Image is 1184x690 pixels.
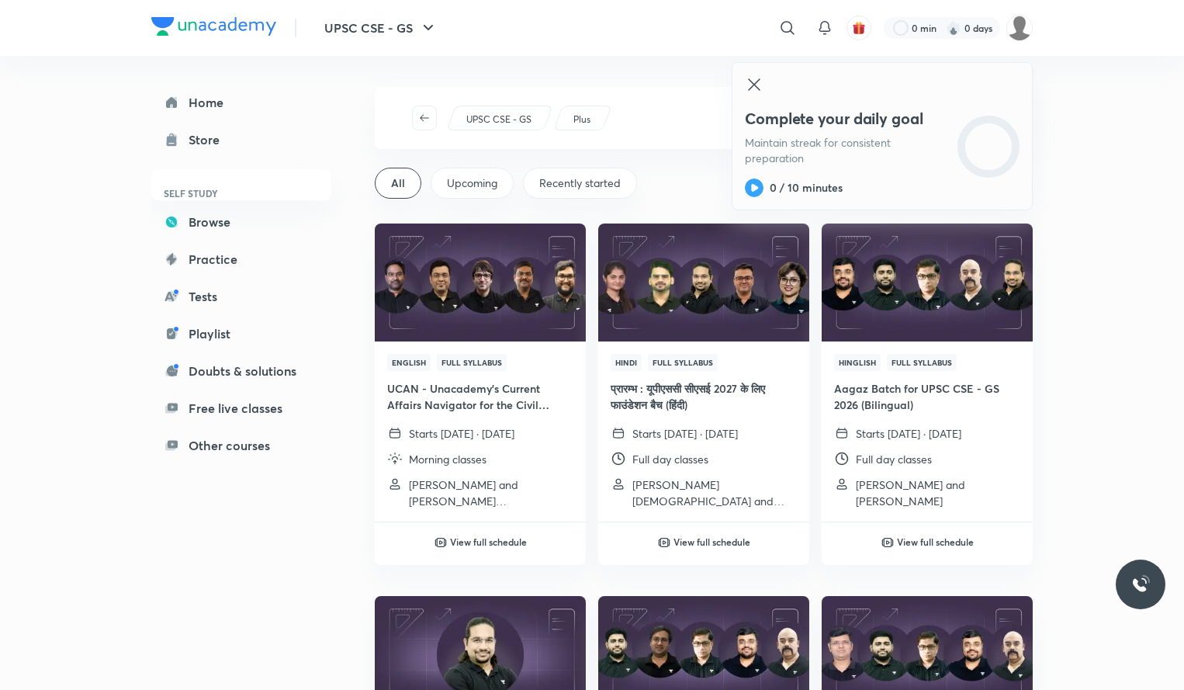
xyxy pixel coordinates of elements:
[539,175,621,191] span: Recently started
[611,380,797,413] h4: प्रारम्भ : यूपीएससी सीएसई 2027 के लिए फाउंडेशन बैच (हिंदी)
[450,535,527,549] h6: View full schedule
[770,180,843,196] h6: 0 / 10 minutes
[834,380,1020,413] h4: Aagaz Batch for UPSC CSE - GS 2026 (Bilingual)
[819,222,1034,342] img: Thumbnail
[387,380,573,413] h4: UCAN - Unacademy's Current Affairs Navigator for the Civil Services Examination
[151,393,331,424] a: Free live classes
[1006,15,1033,41] img: Payal
[946,20,961,36] img: streak
[571,113,594,127] a: Plus
[464,113,535,127] a: UPSC CSE - GS
[151,17,276,36] img: Company Logo
[745,135,947,166] p: Maintain streak for consistent preparation
[447,175,497,191] span: Upcoming
[598,224,809,522] a: ThumbnailHindiFull Syllabusप्रारम्भ : यूपीएससी सीएसई 2027 के लिए फाउंडेशन बैच (हिंदी)Starts [DATE...
[632,477,797,509] p: Atul Jain and Apoorva Rajput
[856,425,961,442] p: Starts [DATE] · [DATE]
[846,16,871,40] button: avatar
[391,175,405,191] span: All
[596,222,811,342] img: Thumbnail
[151,430,331,461] a: Other courses
[151,87,331,118] a: Home
[372,222,587,342] img: Thumbnail
[151,180,331,206] h6: SELF STUDY
[856,477,1020,509] p: Sudarshan Gurjar and Dr Sidharth Arora
[658,536,670,549] img: play
[897,535,974,549] h6: View full schedule
[375,224,586,522] a: ThumbnailEnglishFull SyllabusUCAN - Unacademy's Current Affairs Navigator for the Civil Services ...
[434,536,447,549] img: play
[151,244,331,275] a: Practice
[852,21,866,35] img: avatar
[409,425,514,442] p: Starts [DATE] · [DATE]
[822,224,1033,522] a: ThumbnailHinglishFull SyllabusAagaz Batch for UPSC CSE - GS 2026 (Bilingual)Starts [DATE] · [DATE...
[466,113,531,127] p: UPSC CSE - GS
[315,12,447,43] button: UPSC CSE - GS
[745,109,947,129] h4: Complete your daily goal
[409,451,486,467] p: Morning classes
[648,354,718,371] span: Full Syllabus
[151,17,276,40] a: Company Logo
[611,354,642,371] span: Hindi
[881,536,894,549] img: play
[189,130,229,149] div: Store
[151,124,331,155] a: Store
[573,113,590,127] p: Plus
[151,206,331,238] a: Browse
[387,354,431,371] span: English
[673,535,750,549] h6: View full schedule
[151,318,331,349] a: Playlist
[437,354,507,371] span: Full Syllabus
[151,355,331,387] a: Doubts & solutions
[856,451,932,467] p: Full day classes
[1131,575,1150,594] img: ttu
[632,425,738,442] p: Starts [DATE] · [DATE]
[887,354,957,371] span: Full Syllabus
[834,354,881,371] span: Hinglish
[409,477,573,509] p: Shyam Shankar Kaggod and Mukesh Kumar Jha
[151,281,331,312] a: Tests
[632,451,708,467] p: Full day classes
